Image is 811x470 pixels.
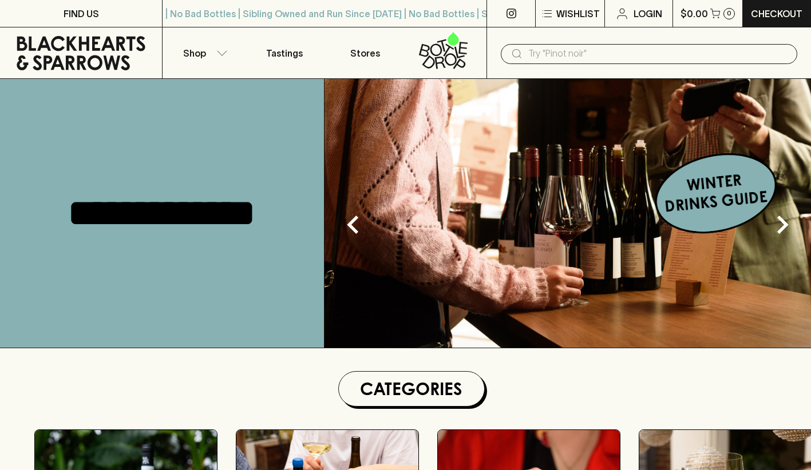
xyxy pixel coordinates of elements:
[330,202,376,248] button: Previous
[266,46,303,60] p: Tastings
[325,27,405,78] a: Stores
[528,45,788,63] input: Try "Pinot noir"
[681,7,708,21] p: $0.00
[350,46,380,60] p: Stores
[751,7,802,21] p: Checkout
[183,46,206,60] p: Shop
[343,376,480,401] h1: Categories
[759,202,805,248] button: Next
[556,7,600,21] p: Wishlist
[325,79,811,348] img: optimise
[163,27,243,78] button: Shop
[64,7,99,21] p: FIND US
[727,10,731,17] p: 0
[634,7,662,21] p: Login
[244,27,325,78] a: Tastings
